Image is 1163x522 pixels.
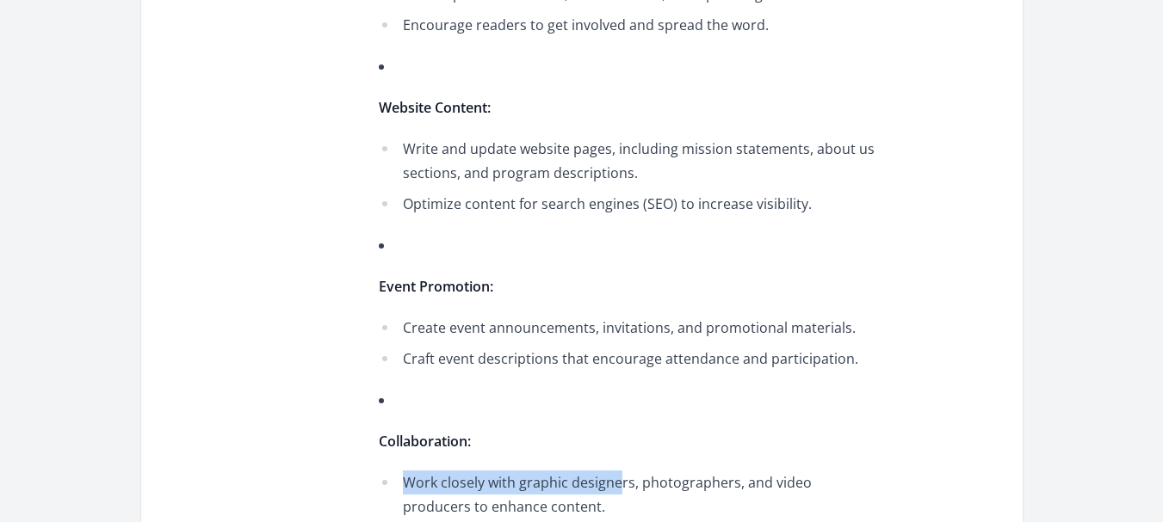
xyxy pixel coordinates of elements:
[379,98,491,117] strong: Website Content:
[379,316,882,340] li: Create event announcements, invitations, and promotional materials.
[379,470,882,519] li: Work closely with graphic designers, photographers, and video producers to enhance content.
[379,13,882,37] li: Encourage readers to get involved and spread the word.
[379,347,882,371] li: Craft event descriptions that encourage attendance and participation.
[379,277,493,296] strong: Event Promotion:
[379,137,882,185] li: Write and update website pages, including mission statements, about us sections, and program desc...
[379,192,882,216] li: Optimize content for search engines (SEO) to increase visibility.
[379,432,471,451] strong: Collaboration:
